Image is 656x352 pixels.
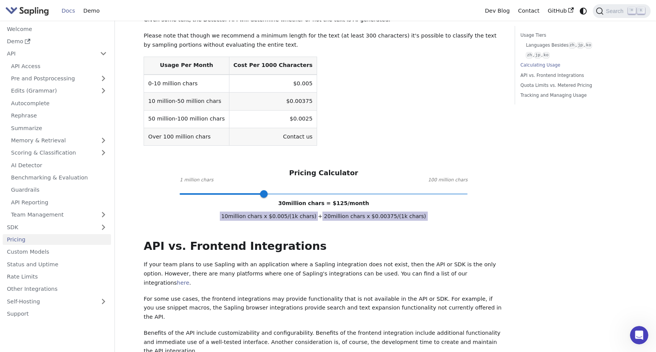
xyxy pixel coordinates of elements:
[526,52,622,59] a: zh,jp,ko
[7,73,111,84] a: Pre and Postprocessing
[481,5,514,17] a: Dev Blog
[322,212,427,221] span: 20 million chars x $ 0.00375 /(1k chars)
[7,98,111,109] a: Autocomplete
[3,296,111,307] a: Self-Hosting
[3,271,111,282] a: Rate Limits
[177,280,189,286] a: here
[144,240,504,253] h2: API vs. Frontend Integrations
[144,110,229,128] td: 50 million-100 million chars
[144,57,229,75] th: Usage Per Month
[3,222,96,233] a: SDK
[520,62,624,69] a: Calculating Usage
[278,200,369,206] span: 30 million chars = $ 125 /month
[79,5,104,17] a: Demo
[577,42,584,49] code: jp
[7,209,111,220] a: Team Management
[144,31,504,50] p: Please note that though we recommend a minimum length for the text (at least 300 characters) it's...
[229,75,317,93] td: $0.005
[569,42,576,49] code: zh
[514,5,544,17] a: Contact
[628,7,636,14] kbd: ⌘
[7,85,111,96] a: Edits (Grammar)
[520,72,624,79] a: API vs. Frontend Integrations
[428,176,468,184] span: 100 million chars
[3,259,111,270] a: Status and Uptime
[526,52,533,59] code: zh
[578,5,589,16] button: Switch between dark and light mode (currently system mode)
[7,122,111,134] a: Summarize
[534,52,541,59] code: jp
[5,5,52,16] a: Sapling.ai
[229,57,317,75] th: Cost Per 1000 Characters
[144,128,229,145] td: Over 100 million chars
[7,197,111,208] a: API Reporting
[318,213,322,219] span: +
[5,5,49,16] img: Sapling.ai
[144,295,504,322] p: For some use cases, the frontend integrations may provide functionality that is not available in ...
[3,48,96,59] a: API
[289,169,358,178] h3: Pricing Calculator
[144,75,229,93] td: 0-10 million chars
[520,92,624,99] a: Tracking and Managing Usage
[585,42,592,49] code: ko
[7,110,111,121] a: Rephrase
[593,4,650,18] button: Search (Command+K)
[96,48,111,59] button: Collapse sidebar category 'API'
[7,147,111,158] a: Scoring & Classification
[543,5,577,17] a: GitHub
[604,8,628,14] span: Search
[7,160,111,171] a: AI Detector
[229,128,317,145] td: Contact us
[7,60,111,72] a: API Access
[57,5,79,17] a: Docs
[180,176,213,184] span: 1 million chars
[7,172,111,183] a: Benchmarking & Evaluation
[520,32,624,39] a: Usage Tiers
[3,23,111,34] a: Welcome
[220,212,318,221] span: 10 million chars x $ 0.005 /(1k chars)
[3,308,111,319] a: Support
[96,222,111,233] button: Expand sidebar category 'SDK'
[520,82,624,89] a: Quota Limits vs. Metered Pricing
[144,93,229,110] td: 10 million-50 million chars
[637,7,645,14] kbd: K
[144,260,504,287] p: If your team plans to use Sapling with an application where a Sapling integration does not exist,...
[3,246,111,257] a: Custom Models
[3,36,111,47] a: Demo
[543,52,550,59] code: ko
[229,110,317,128] td: $0.0025
[3,234,111,245] a: Pricing
[7,135,111,146] a: Memory & Retrieval
[229,93,317,110] td: $0.00375
[526,42,622,49] a: Languages Besideszh,jp,ko
[7,184,111,196] a: Guardrails
[3,284,111,295] a: Other Integrations
[630,326,648,344] iframe: Intercom live chat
